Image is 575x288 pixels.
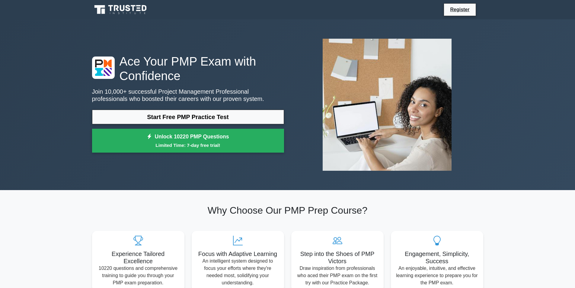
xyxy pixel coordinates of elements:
[100,142,276,149] small: Limited Time: 7-day free trial!
[396,250,478,265] h5: Engagement, Simplicity, Success
[296,265,379,286] p: Draw inspiration from professionals who aced their PMP exam on the first try with our Practice Pa...
[92,54,284,83] h1: Ace Your PMP Exam with Confidence
[196,250,279,257] h5: Focus with Adaptive Learning
[97,250,180,265] h5: Experience Tailored Excellence
[296,250,379,265] h5: Step into the Shoes of PMP Victors
[446,6,473,13] a: Register
[92,88,284,102] p: Join 10,000+ successful Project Management Professional professionals who boosted their careers w...
[97,265,180,286] p: 10220 questions and comprehensive training to guide you through your PMP exam preparation.
[92,205,483,216] h2: Why Choose Our PMP Prep Course?
[92,110,284,124] a: Start Free PMP Practice Test
[196,257,279,286] p: An intelligent system designed to focus your efforts where they're needed most, solidifying your ...
[396,265,478,286] p: An enjoyable, intuitive, and effective learning experience to prepare you for the PMP exam.
[92,129,284,153] a: Unlock 10220 PMP QuestionsLimited Time: 7-day free trial!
